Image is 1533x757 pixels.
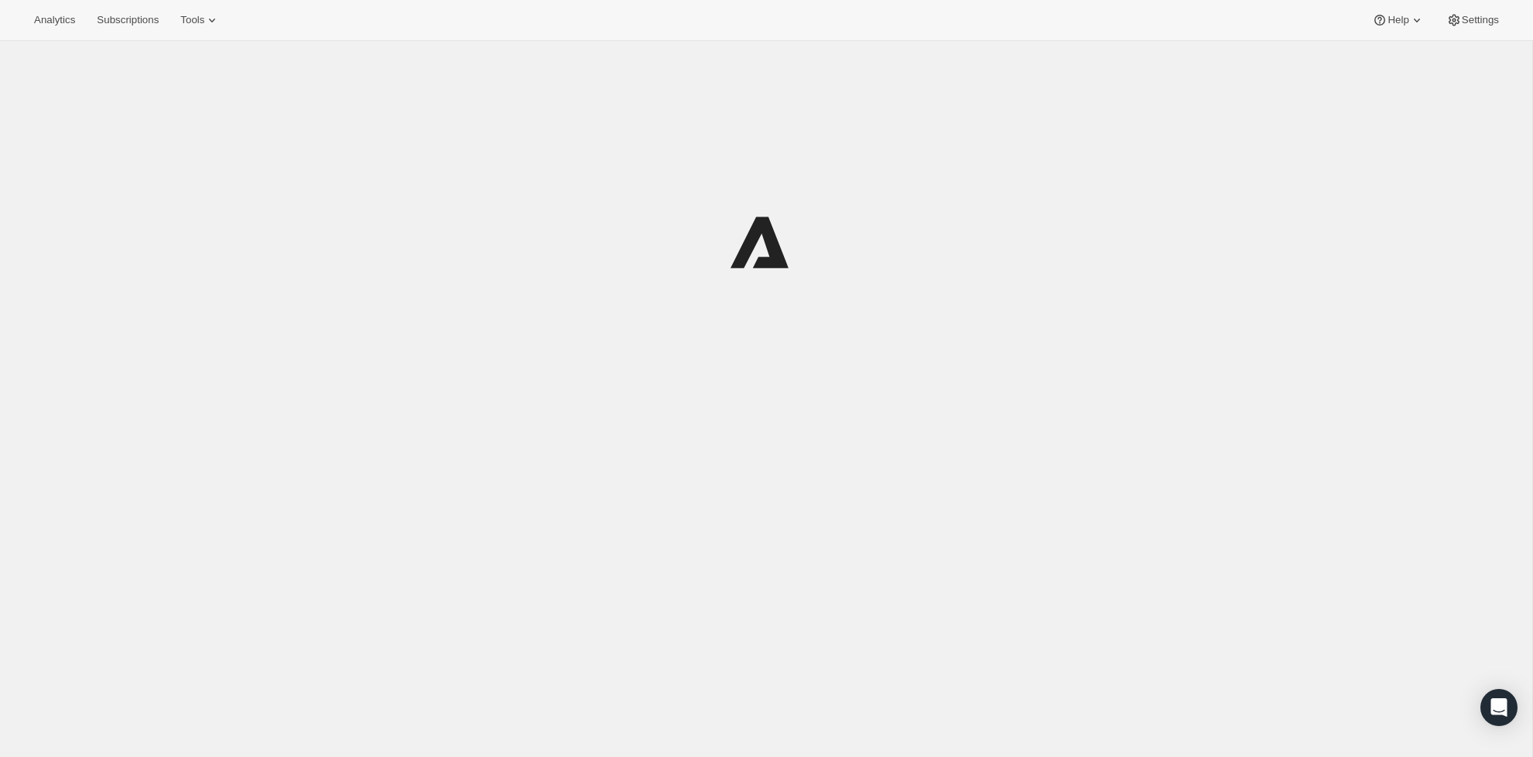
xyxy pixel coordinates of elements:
button: Tools [171,9,229,31]
span: Settings [1462,14,1499,26]
span: Analytics [34,14,75,26]
span: Subscriptions [97,14,159,26]
button: Analytics [25,9,84,31]
button: Subscriptions [87,9,168,31]
div: Open Intercom Messenger [1480,689,1518,726]
span: Help [1388,14,1408,26]
span: Tools [180,14,204,26]
button: Settings [1437,9,1508,31]
button: Help [1363,9,1433,31]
